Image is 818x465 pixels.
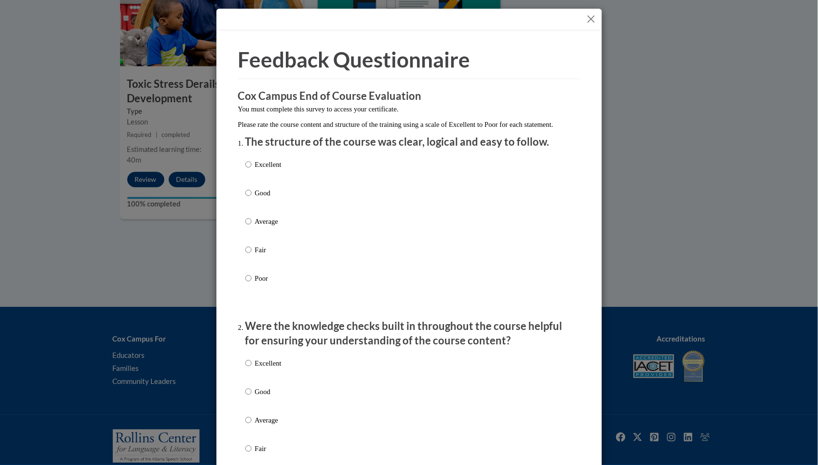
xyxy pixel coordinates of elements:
[245,216,252,227] input: Average
[245,358,252,369] input: Excellent
[238,104,580,114] p: You must complete this survey to access your certificate.
[255,216,282,227] p: Average
[255,415,282,425] p: Average
[255,386,282,397] p: Good
[238,47,470,72] span: Feedback Questionnaire
[255,273,282,284] p: Poor
[245,245,252,255] input: Fair
[238,89,580,104] h3: Cox Campus End of Course Evaluation
[238,119,580,130] p: Please rate the course content and structure of the training using a scale of Excellent to Poor f...
[255,358,282,369] p: Excellent
[245,386,252,397] input: Good
[585,13,597,25] button: Close
[255,188,282,198] p: Good
[245,319,573,349] p: Were the knowledge checks built in throughout the course helpful for ensuring your understanding ...
[245,415,252,425] input: Average
[245,443,252,454] input: Fair
[255,159,282,170] p: Excellent
[245,135,573,150] p: The structure of the course was clear, logical and easy to follow.
[245,273,252,284] input: Poor
[255,443,282,454] p: Fair
[245,159,252,170] input: Excellent
[245,188,252,198] input: Good
[255,245,282,255] p: Fair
